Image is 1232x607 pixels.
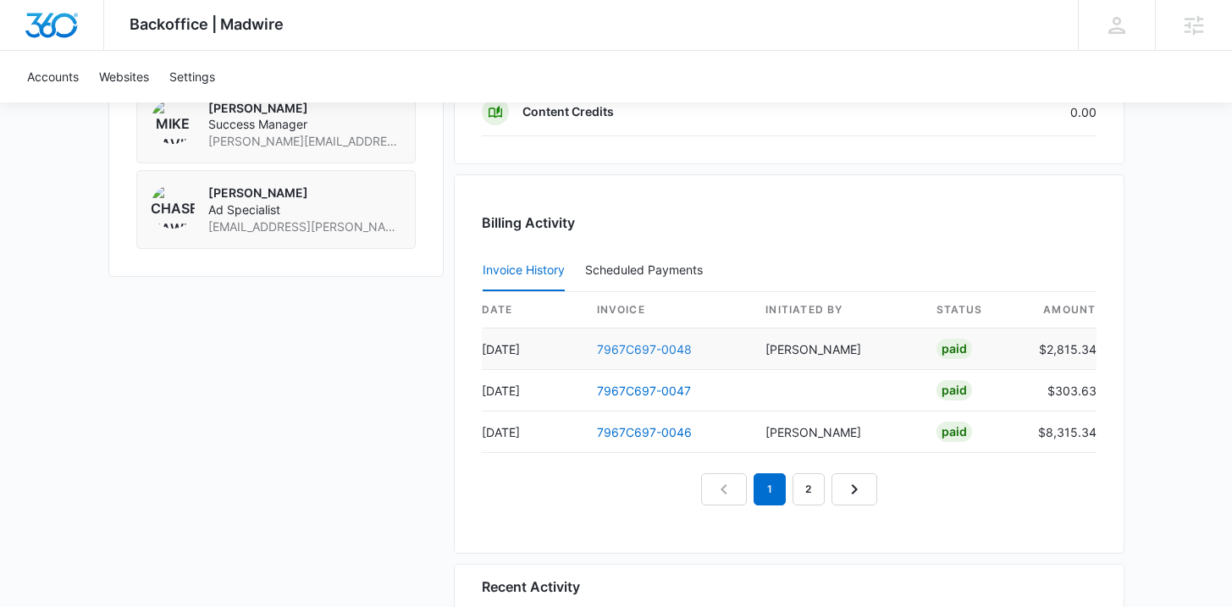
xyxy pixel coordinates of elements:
[752,328,922,370] td: [PERSON_NAME]
[482,577,580,597] h6: Recent Activity
[482,292,583,328] th: date
[754,473,786,505] em: 1
[583,292,753,328] th: invoice
[923,292,1025,328] th: status
[482,411,583,453] td: [DATE]
[701,473,877,505] nav: Pagination
[482,212,1097,233] h3: Billing Activity
[483,251,565,291] button: Invoice History
[208,116,401,133] span: Success Manager
[208,218,401,235] span: [EMAIL_ADDRESS][PERSON_NAME][DOMAIN_NAME]
[1025,328,1097,370] td: $2,815.34
[831,473,877,505] a: Next Page
[89,51,159,102] a: Websites
[936,380,972,400] div: Paid
[936,422,972,442] div: Paid
[1025,411,1097,453] td: $8,315.34
[1025,292,1097,328] th: amount
[793,473,825,505] a: Page 2
[752,292,922,328] th: Initiated By
[151,100,195,144] img: Mike Davin
[208,185,401,201] p: [PERSON_NAME]
[482,328,583,370] td: [DATE]
[17,51,89,102] a: Accounts
[208,201,401,218] span: Ad Specialist
[597,425,692,439] a: 7967C697-0046
[159,51,225,102] a: Settings
[482,370,583,411] td: [DATE]
[917,88,1097,136] td: 0.00
[522,103,614,120] p: Content Credits
[936,339,972,359] div: Paid
[151,185,195,229] img: Chase Hawkinson
[1025,370,1097,411] td: $303.63
[208,133,401,150] span: [PERSON_NAME][EMAIL_ADDRESS][PERSON_NAME][DOMAIN_NAME]
[752,411,922,453] td: [PERSON_NAME]
[208,100,401,117] p: [PERSON_NAME]
[597,384,691,398] a: 7967C697-0047
[130,15,284,33] span: Backoffice | Madwire
[585,264,710,276] div: Scheduled Payments
[597,342,692,356] a: 7967C697-0048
